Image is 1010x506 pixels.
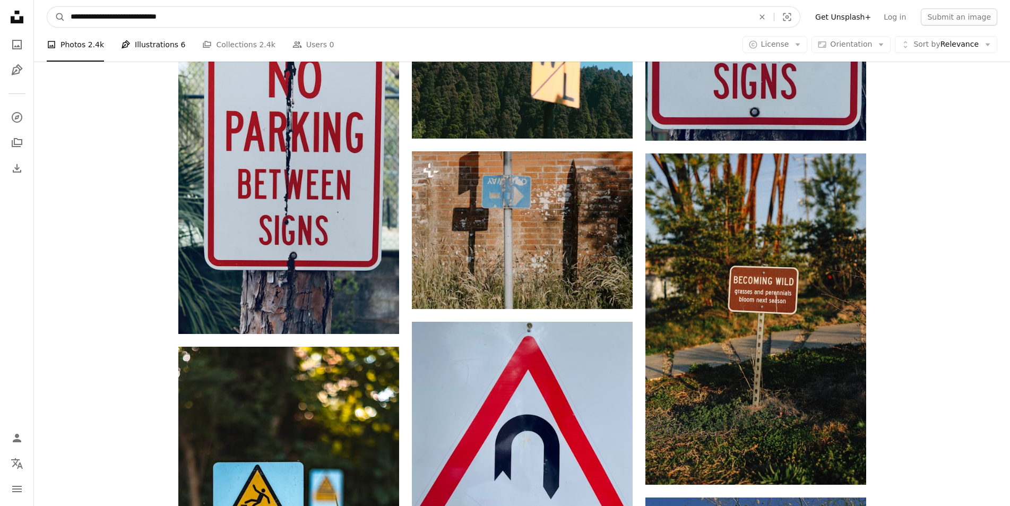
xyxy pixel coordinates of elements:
button: Sort byRelevance [895,36,997,53]
button: Language [6,453,28,474]
button: Orientation [812,36,891,53]
a: Collections 2.4k [202,28,275,62]
span: License [761,40,789,48]
a: white and black arrow sign [412,60,633,70]
a: Log in / Sign up [6,427,28,449]
a: Sign indicates an area is "becoming wild." [645,314,866,324]
a: Log in [877,8,912,25]
button: Submit an image [921,8,997,25]
a: Illustrations 6 [121,28,185,62]
a: Get Unsplash+ [809,8,877,25]
span: Relevance [913,39,979,50]
button: Search Unsplash [47,7,65,27]
a: Download History [6,158,28,179]
a: Users 0 [292,28,334,62]
a: No parking between signs is clearly displayed. [178,163,399,173]
a: a red and white sign with a black arrow on it [412,427,633,436]
img: Sign indicates an area is "becoming wild." [645,153,866,485]
img: No parking between signs is clearly displayed. [178,3,399,334]
a: Illustrations [6,59,28,81]
button: Visual search [774,7,800,27]
span: Orientation [830,40,872,48]
button: License [743,36,808,53]
a: Explore [6,107,28,128]
a: A blue "one way" sign stands in front of brick. [412,225,633,235]
button: Clear [750,7,774,27]
span: 6 [181,39,186,50]
button: Menu [6,478,28,500]
a: Collections [6,132,28,153]
span: 0 [330,39,334,50]
a: Photos [6,34,28,55]
span: 2.4k [259,39,275,50]
form: Find visuals sitewide [47,6,800,28]
a: Home — Unsplash [6,6,28,30]
img: A blue "one way" sign stands in front of brick. [412,151,633,309]
span: Sort by [913,40,940,48]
